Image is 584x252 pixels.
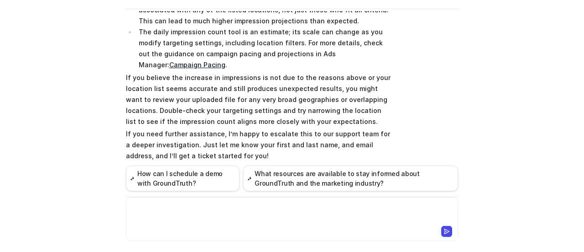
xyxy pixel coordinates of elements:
p: If you believe the increase in impressions is not due to the reasons above or your location list ... [126,72,393,127]
button: What resources are available to stay informed about GroundTruth and the marketing industry? [243,166,458,191]
button: How can I schedule a demo with GroundTruth? [126,166,240,191]
a: Campaign Pacing [169,61,225,69]
p: If you need further assistance, I’m happy to escalate this to our support team for a deeper inves... [126,129,393,161]
li: The daily impression count tool is an estimate; its scale can change as you modify targeting sett... [136,27,393,70]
